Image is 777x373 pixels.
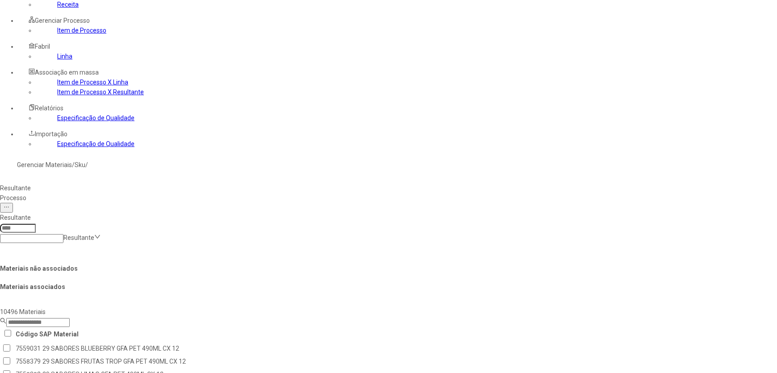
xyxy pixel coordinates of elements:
[35,43,50,50] span: Fabril
[72,161,75,168] nz-breadcrumb-separator: /
[63,234,94,241] nz-select-placeholder: Resultante
[35,105,63,112] span: Relatórios
[15,356,41,368] td: 7558379
[15,343,41,355] td: 7559031
[35,17,90,24] span: Gerenciar Processo
[17,161,72,168] a: Gerenciar Materiais
[57,140,134,147] a: Especificação de Qualidade
[57,88,144,96] a: Item de Processo X Resultante
[42,343,246,355] td: 29 SABORES BLUEBERRY GFA PET 490ML CX 12
[35,69,99,76] span: Associação em massa
[75,161,85,168] a: Sku
[57,114,134,122] a: Especificação de Qualidade
[57,1,79,8] a: Receita
[57,27,106,34] a: Item de Processo
[35,130,67,138] span: Importação
[42,356,246,368] td: 29 SABORES FRUTAS TROP GFA PET 490ML CX 12
[57,79,128,86] a: Item de Processo X Linha
[85,161,88,168] nz-breadcrumb-separator: /
[15,328,52,340] th: Código SAP
[53,328,79,340] th: Material
[57,53,72,60] a: Linha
